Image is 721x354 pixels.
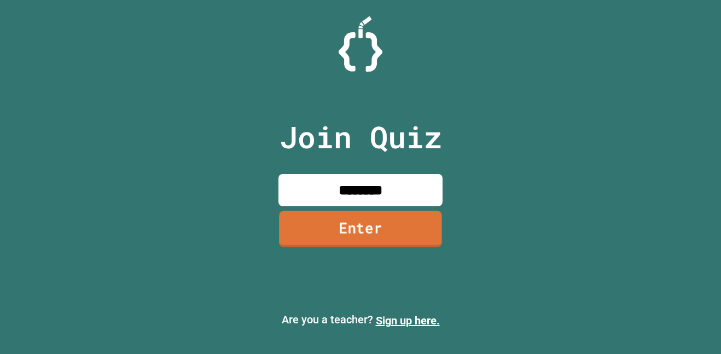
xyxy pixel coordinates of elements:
[376,314,440,327] a: Sign up here.
[630,263,710,309] iframe: chat widget
[279,211,442,247] a: Enter
[675,310,710,343] iframe: chat widget
[280,114,442,160] p: Join Quiz
[9,311,712,329] p: Are you a teacher?
[339,16,382,72] img: Logo.svg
